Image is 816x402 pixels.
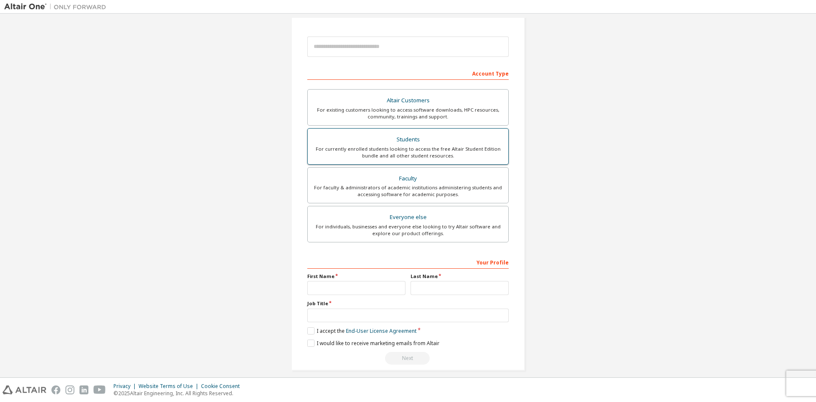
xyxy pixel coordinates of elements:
img: youtube.svg [93,385,106,394]
div: Website Terms of Use [139,383,201,390]
div: Students [313,134,503,146]
p: © 2025 Altair Engineering, Inc. All Rights Reserved. [113,390,245,397]
label: Job Title [307,300,509,307]
label: I accept the [307,327,416,335]
div: Your Profile [307,255,509,269]
div: For existing customers looking to access software downloads, HPC resources, community, trainings ... [313,107,503,120]
div: Privacy [113,383,139,390]
img: Altair One [4,3,110,11]
img: linkedin.svg [79,385,88,394]
div: Cookie Consent [201,383,245,390]
div: For individuals, businesses and everyone else looking to try Altair software and explore our prod... [313,223,503,237]
div: Altair Customers [313,95,503,107]
label: First Name [307,273,405,280]
img: facebook.svg [51,385,60,394]
img: instagram.svg [65,385,74,394]
label: Last Name [411,273,509,280]
a: End-User License Agreement [346,327,416,335]
div: Read and acccept EULA to continue [307,352,509,365]
div: For faculty & administrators of academic institutions administering students and accessing softwa... [313,184,503,198]
div: Account Type [307,66,509,80]
div: Everyone else [313,211,503,223]
label: I would like to receive marketing emails from Altair [307,340,439,347]
div: Faculty [313,173,503,185]
img: altair_logo.svg [3,385,46,394]
div: For currently enrolled students looking to access the free Altair Student Edition bundle and all ... [313,146,503,159]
